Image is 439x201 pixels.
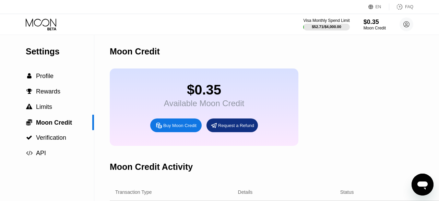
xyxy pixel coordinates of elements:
[36,119,72,126] span: Moon Credit
[110,47,160,56] div: Moon Credit
[303,18,349,23] div: Visa Monthly Spend Limit
[26,135,33,141] div: 
[312,25,341,29] div: $52.71 / $4,000.00
[36,150,46,156] span: API
[110,162,193,172] div: Moon Credit Activity
[26,73,33,79] div: 
[36,73,54,79] span: Profile
[26,119,32,126] span: 
[26,88,32,95] span: 
[405,4,413,9] div: FAQ
[36,103,52,110] span: Limits
[412,174,434,196] iframe: Button to launch messaging window
[27,73,32,79] span: 
[218,123,254,128] div: Request a Refund
[206,118,258,132] div: Request a Refund
[368,3,389,10] div: EN
[340,189,354,195] div: Status
[26,104,32,110] span: 
[115,189,152,195] div: Transaction Type
[36,88,60,95] span: Rewards
[164,99,244,108] div: Available Moon Credit
[26,135,32,141] span: 
[164,82,244,98] div: $0.35
[26,88,33,95] div: 
[36,134,66,141] span: Verification
[26,150,33,156] span: 
[364,18,386,26] div: $0.35
[376,4,381,9] div: EN
[163,123,197,128] div: Buy Moon Credit
[26,119,33,126] div: 
[238,189,253,195] div: Details
[26,104,33,110] div: 
[364,26,386,30] div: Moon Credit
[26,47,94,56] div: Settings
[303,18,349,30] div: Visa Monthly Spend Limit$52.71/$4,000.00
[150,118,202,132] div: Buy Moon Credit
[364,18,386,30] div: $0.35Moon Credit
[389,3,413,10] div: FAQ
